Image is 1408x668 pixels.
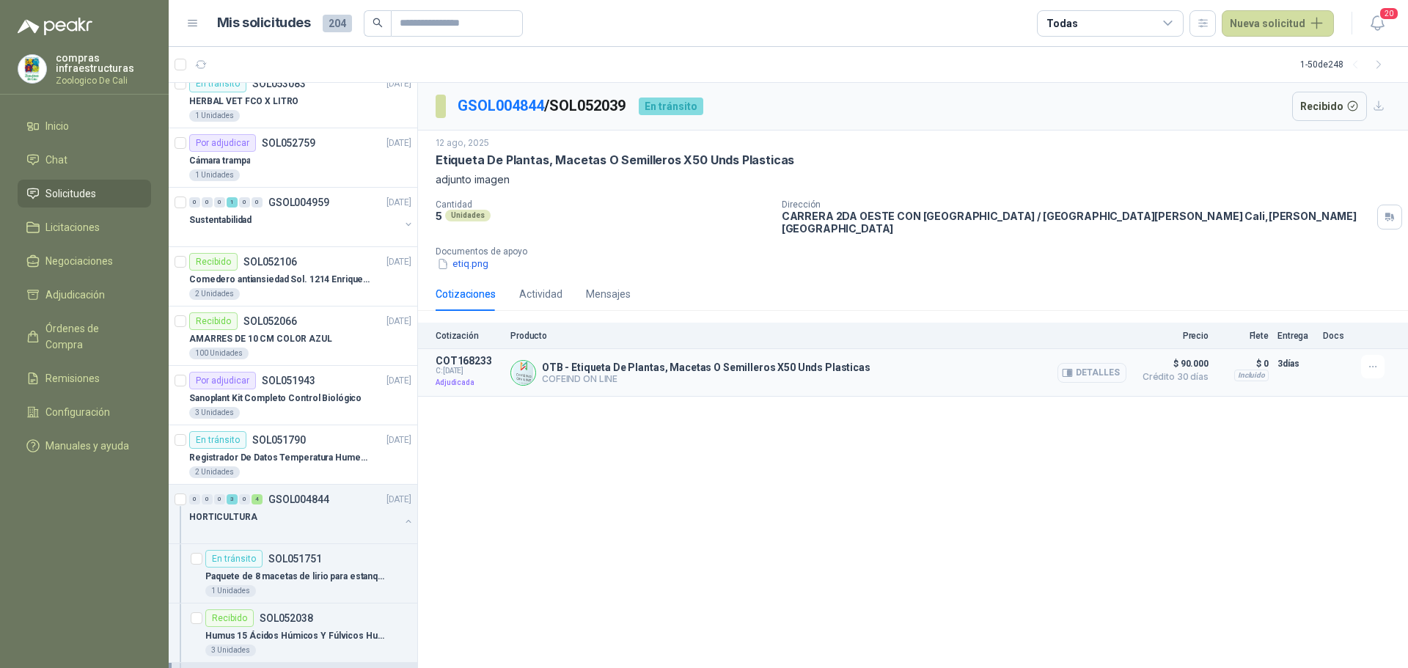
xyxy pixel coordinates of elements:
[189,273,372,287] p: Comedero antiansiedad Sol. 1214 Enriquecimiento
[458,95,627,117] p: / SOL052039
[189,169,240,181] div: 1 Unidades
[205,570,388,584] p: Paquete de 8 macetas de lirio para estanque
[1135,331,1209,341] p: Precio
[1364,10,1390,37] button: 20
[239,494,250,504] div: 0
[436,367,502,375] span: C: [DATE]
[243,257,297,267] p: SOL052106
[45,152,67,168] span: Chat
[262,375,315,386] p: SOL051943
[373,18,383,28] span: search
[205,629,388,643] p: Humus 15 Ácidos Húmicos Y Fúlvicos Humita Campofert - [GEOGRAPHIC_DATA]
[1300,53,1390,76] div: 1 - 50 de 248
[18,213,151,241] a: Licitaciones
[56,76,151,85] p: Zoologico De Cali
[45,118,69,134] span: Inicio
[18,247,151,275] a: Negociaciones
[436,257,490,272] button: etiq.png
[18,281,151,309] a: Adjudicación
[510,331,1126,341] p: Producto
[169,128,417,188] a: Por adjudicarSOL052759[DATE] Cámara trampa1 Unidades
[18,364,151,392] a: Remisiones
[56,53,151,73] p: compras infraestructuras
[45,320,137,353] span: Órdenes de Compra
[189,194,414,241] a: 0 0 0 1 0 0 GSOL004959[DATE] Sustentabilidad
[586,286,631,302] div: Mensajes
[1135,372,1209,381] span: Crédito 30 días
[18,112,151,140] a: Inicio
[189,332,332,346] p: AMARRES DE 10 CM COLOR AZUL
[436,199,770,210] p: Cantidad
[386,433,411,447] p: [DATE]
[189,75,246,92] div: En tránsito
[1217,331,1269,341] p: Flete
[189,392,362,405] p: Sanoplant Kit Completo Control Biológico
[511,361,535,385] img: Company Logo
[189,95,298,109] p: HERBAL VET FCO X LITRO
[45,219,100,235] span: Licitaciones
[169,247,417,307] a: RecibidoSOL052106[DATE] Comedero antiansiedad Sol. 1214 Enriquecimiento2 Unidades
[268,197,329,208] p: GSOL004959
[189,466,240,478] div: 2 Unidades
[542,373,870,384] p: COFEIND ON LINE
[45,404,110,420] span: Configuración
[782,210,1371,235] p: CARRERA 2DA OESTE CON [GEOGRAPHIC_DATA] / [GEOGRAPHIC_DATA][PERSON_NAME] Cali , [PERSON_NAME][GEO...
[1379,7,1399,21] span: 20
[386,77,411,91] p: [DATE]
[782,199,1371,210] p: Dirección
[189,253,238,271] div: Recibido
[260,613,313,623] p: SOL052038
[436,210,442,222] p: 5
[519,286,562,302] div: Actividad
[189,494,200,504] div: 0
[1046,15,1077,32] div: Todas
[252,494,263,504] div: 4
[217,12,311,34] h1: Mis solicitudes
[1323,331,1352,341] p: Docs
[189,510,257,524] p: HORTICULTURA
[386,374,411,388] p: [DATE]
[202,494,213,504] div: 0
[445,210,491,221] div: Unidades
[252,197,263,208] div: 0
[169,69,417,128] a: En tránsitoSOL053083[DATE] HERBAL VET FCO X LITRO1 Unidades
[386,493,411,507] p: [DATE]
[436,246,1402,257] p: Documentos de apoyo
[18,146,151,174] a: Chat
[386,196,411,210] p: [DATE]
[45,370,100,386] span: Remisiones
[1234,370,1269,381] div: Incluido
[239,197,250,208] div: 0
[18,315,151,359] a: Órdenes de Compra
[205,585,256,597] div: 1 Unidades
[268,554,322,564] p: SOL051751
[323,15,352,32] span: 204
[436,355,502,367] p: COT168233
[436,172,1390,188] p: adjunto imagen
[436,286,496,302] div: Cotizaciones
[189,407,240,419] div: 3 Unidades
[45,438,129,454] span: Manuales y ayuda
[18,18,92,35] img: Logo peakr
[45,186,96,202] span: Solicitudes
[169,544,417,603] a: En tránsitoSOL051751Paquete de 8 macetas de lirio para estanque1 Unidades
[458,97,544,114] a: GSOL004844
[436,136,489,150] p: 12 ago, 2025
[189,213,252,227] p: Sustentabilidad
[214,494,225,504] div: 0
[252,78,306,89] p: SOL053083
[262,138,315,148] p: SOL052759
[214,197,225,208] div: 0
[169,425,417,485] a: En tránsitoSOL051790[DATE] Registrador De Datos Temperatura Humedad Usb 32.000 Registro2 Unidades
[18,398,151,426] a: Configuración
[252,435,306,445] p: SOL051790
[436,375,502,390] p: Adjudicada
[189,372,256,389] div: Por adjudicar
[45,287,105,303] span: Adjudicación
[1222,10,1334,37] button: Nueva solicitud
[205,645,256,656] div: 3 Unidades
[243,316,297,326] p: SOL052066
[1292,92,1368,121] button: Recibido
[189,451,372,465] p: Registrador De Datos Temperatura Humedad Usb 32.000 Registro
[386,315,411,329] p: [DATE]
